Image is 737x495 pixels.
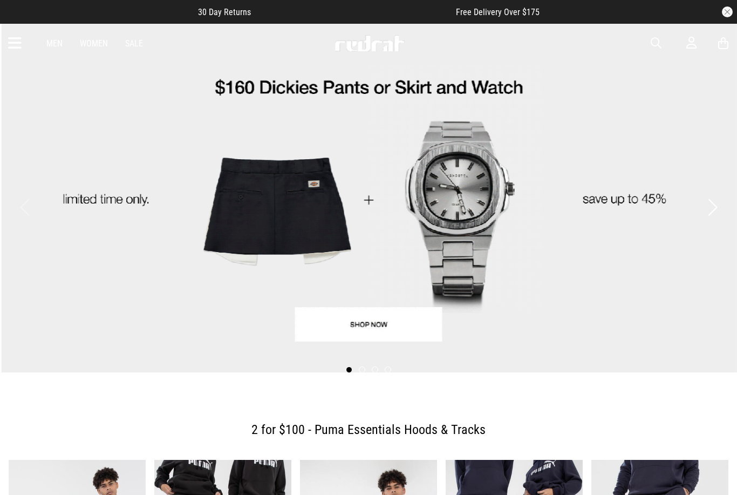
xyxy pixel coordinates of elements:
a: Women [80,38,108,49]
h2: 2 for $100 - Puma Essentials Hoods & Tracks [17,419,720,440]
button: Next slide [705,195,720,219]
a: Sale [125,38,143,49]
button: Previous slide [17,195,32,219]
img: Redrat logo [334,35,405,51]
a: Men [46,38,63,49]
iframe: Customer reviews powered by Trustpilot [272,6,434,17]
span: 30 Day Returns [198,7,251,17]
span: Free Delivery Over $175 [456,7,540,17]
